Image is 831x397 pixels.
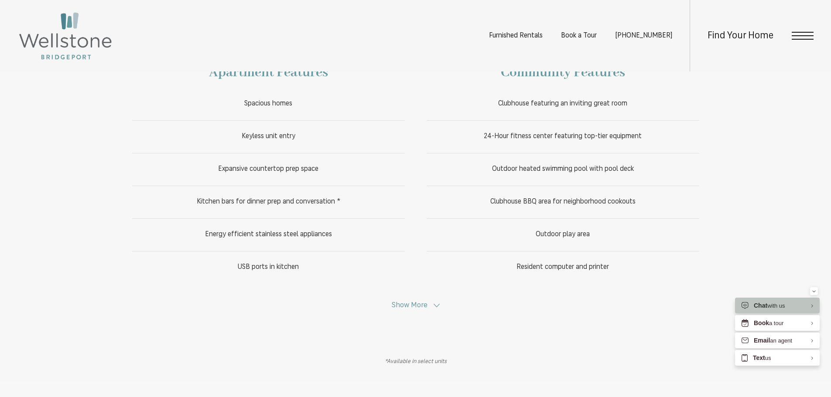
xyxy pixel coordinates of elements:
span: Outdoor play area [536,231,590,238]
span: Energy efficient stainless steel appliances [205,231,332,238]
button: Open Menu [792,32,814,40]
span: Expansive countertop prep space [218,166,318,173]
a: Call Us at (253) 642-8681 [615,32,672,39]
span: Kitchen bars for dinner prep and conversation * [197,198,340,205]
span: USB ports in kitchen [238,264,299,271]
span: Keyless unit entry [242,133,295,140]
span: Resident computer and printer [516,264,609,271]
a: Book a Tour [561,32,597,39]
span: Clubhouse featuring an inviting great room [498,100,627,107]
img: Wellstone [17,11,113,61]
span: Show More [392,302,427,309]
span: Outdoor heated swimming pool with pool deck [492,166,634,173]
p: *Available in select units [385,357,447,366]
a: Find Your Home [708,31,773,41]
span: Spacious homes [244,100,292,107]
span: 24-Hour fitness center featuring top-tier equipment [484,133,642,140]
span: [PHONE_NUMBER] [615,32,672,39]
span: Clubhouse BBQ area for neighborhood cookouts [490,198,636,205]
button: Show More [389,301,442,309]
a: Furnished Rentals [489,32,543,39]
